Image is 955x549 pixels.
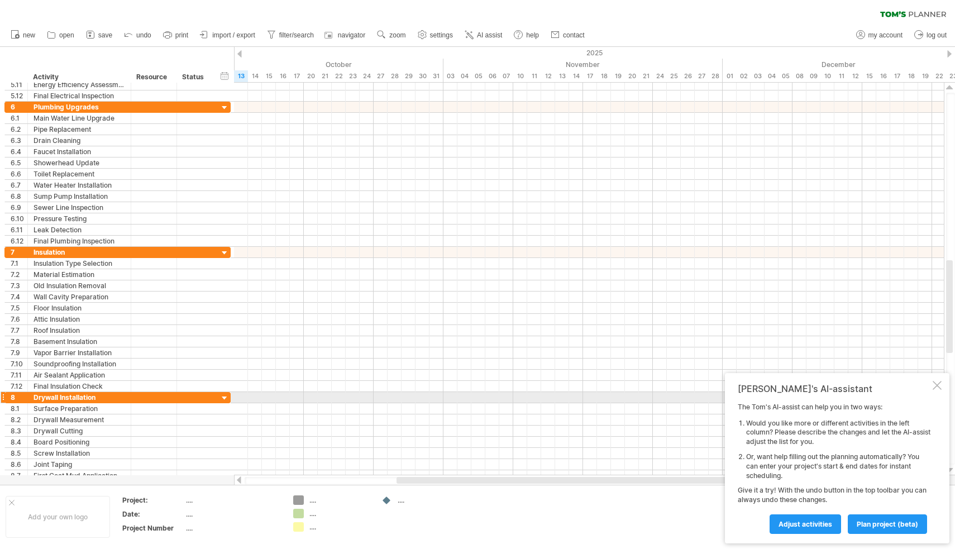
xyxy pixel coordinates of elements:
li: Would you like more or different activities in the left column? Please describe the changes and l... [746,419,930,447]
div: Thursday, 23 October 2025 [346,70,360,82]
div: Vapor Barrier Installation [34,347,125,358]
a: open [44,28,78,42]
span: undo [136,31,151,39]
span: help [526,31,539,39]
div: Wednesday, 19 November 2025 [611,70,625,82]
div: Wednesday, 12 November 2025 [541,70,555,82]
a: filter/search [264,28,317,42]
a: AI assist [462,28,505,42]
div: 7.2 [11,269,27,280]
a: undo [121,28,155,42]
div: Wednesday, 3 December 2025 [751,70,765,82]
div: Attic Insulation [34,314,125,324]
div: 6.11 [11,225,27,235]
div: Tuesday, 9 December 2025 [806,70,820,82]
span: plan project (beta) [857,520,918,528]
div: Thursday, 16 October 2025 [276,70,290,82]
span: settings [430,31,453,39]
a: settings [415,28,456,42]
div: Material Estimation [34,269,125,280]
div: November 2025 [443,59,723,70]
span: navigator [338,31,365,39]
span: print [175,31,188,39]
div: 6.7 [11,180,27,190]
div: Air Sealant Application [34,370,125,380]
a: save [83,28,116,42]
div: Friday, 14 November 2025 [569,70,583,82]
div: Floor Insulation [34,303,125,313]
div: 8.1 [11,403,27,414]
div: 7.10 [11,359,27,369]
div: Monday, 8 December 2025 [792,70,806,82]
div: 6.4 [11,146,27,157]
div: Tuesday, 4 November 2025 [457,70,471,82]
div: Wednesday, 5 November 2025 [471,70,485,82]
div: Monday, 27 October 2025 [374,70,388,82]
div: Surface Preparation [34,403,125,414]
div: Friday, 12 December 2025 [848,70,862,82]
div: 7.5 [11,303,27,313]
span: import / export [212,31,255,39]
div: .... [309,509,370,518]
div: Monday, 3 November 2025 [443,70,457,82]
div: Monday, 15 December 2025 [862,70,876,82]
div: Thursday, 18 December 2025 [904,70,918,82]
div: Insulation [34,247,125,257]
a: log out [911,28,950,42]
span: AI assist [477,31,502,39]
div: 8.2 [11,414,27,425]
div: 7.1 [11,258,27,269]
span: Adjust activities [779,520,832,528]
div: .... [186,495,280,505]
div: Wednesday, 29 October 2025 [402,70,416,82]
div: .... [309,522,370,532]
div: Monday, 22 December 2025 [932,70,946,82]
div: 7 [11,247,27,257]
div: 8.6 [11,459,27,470]
div: Thursday, 13 November 2025 [555,70,569,82]
div: Monday, 13 October 2025 [234,70,248,82]
div: Drywall Installation [34,392,125,403]
a: my account [853,28,906,42]
div: Sewer Line Inspection [34,202,125,213]
div: Joint Taping [34,459,125,470]
div: Wednesday, 10 December 2025 [820,70,834,82]
span: save [98,31,112,39]
a: zoom [374,28,409,42]
div: Monday, 24 November 2025 [653,70,667,82]
div: 7.11 [11,370,27,380]
div: 8.4 [11,437,27,447]
span: contact [563,31,585,39]
div: Tuesday, 14 October 2025 [248,70,262,82]
div: 7.12 [11,381,27,392]
span: filter/search [279,31,314,39]
div: 6.8 [11,191,27,202]
div: Faucet Installation [34,146,125,157]
div: Final Insulation Check [34,381,125,392]
div: 8.5 [11,448,27,459]
div: Toilet Replacement [34,169,125,179]
div: 6.9 [11,202,27,213]
div: Pressure Testing [34,213,125,224]
div: Tuesday, 18 November 2025 [597,70,611,82]
div: 7.8 [11,336,27,347]
div: Main Water Line Upgrade [34,113,125,123]
div: Friday, 21 November 2025 [639,70,653,82]
div: Friday, 24 October 2025 [360,70,374,82]
div: 8.3 [11,426,27,436]
div: Friday, 17 October 2025 [290,70,304,82]
div: Drain Cleaning [34,135,125,146]
div: .... [186,523,280,533]
div: 5.12 [11,90,27,101]
div: Sump Pump Installation [34,191,125,202]
div: 7.6 [11,314,27,324]
a: plan project (beta) [848,514,927,534]
div: 8.7 [11,470,27,481]
div: 6.2 [11,124,27,135]
div: Monday, 10 November 2025 [513,70,527,82]
div: 6.6 [11,169,27,179]
span: zoom [389,31,405,39]
div: Board Positioning [34,437,125,447]
div: 6 [11,102,27,112]
div: Leak Detection [34,225,125,235]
